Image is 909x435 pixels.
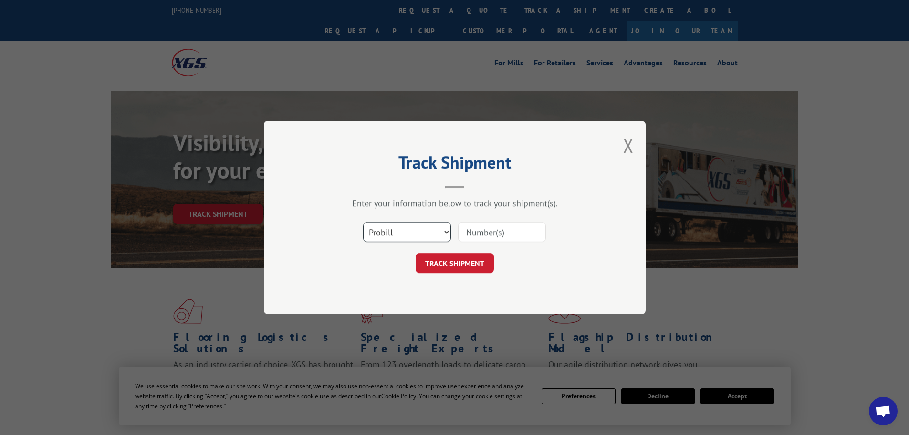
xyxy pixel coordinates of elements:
[458,222,546,242] input: Number(s)
[312,198,598,209] div: Enter your information below to track your shipment(s).
[312,156,598,174] h2: Track Shipment
[416,253,494,273] button: TRACK SHIPMENT
[869,397,898,425] div: Open chat
[623,133,634,158] button: Close modal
